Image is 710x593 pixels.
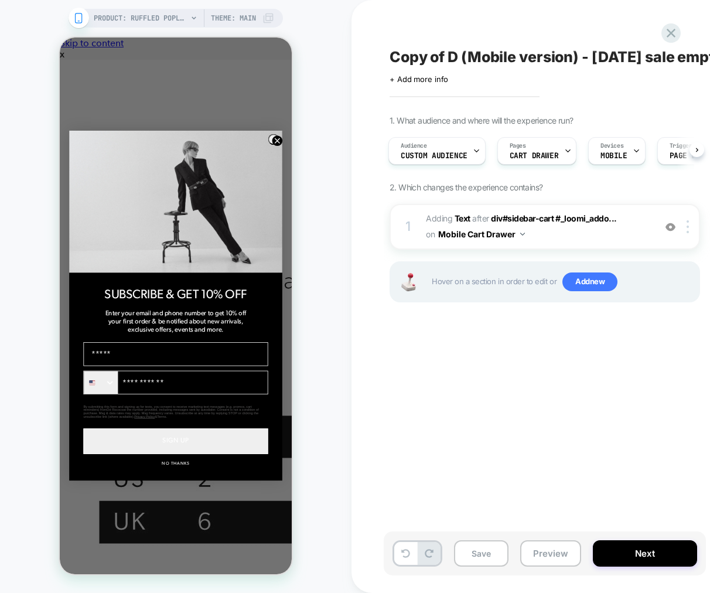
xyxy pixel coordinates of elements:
img: Joystick [397,273,420,291]
span: AFTER [472,213,489,223]
img: down arrow [520,233,525,236]
div: 1 [402,215,414,238]
span: exclusive offers, events and more. [68,289,163,296]
span: your first order & be notified about new arrivals, [49,281,183,288]
span: CART DRAWER [510,152,558,160]
button: Close dialog [209,97,220,108]
img: United States [29,342,36,349]
span: Devices [600,142,623,150]
img: Banner showing arrangement of flowers [9,93,223,236]
a: Privacy Policy [74,377,95,381]
span: on [426,227,435,241]
button: SIGN UP [23,391,208,417]
img: close [687,220,689,233]
b: Text [455,213,470,223]
span: SUBSCRIBE & GET 10% OFF [45,251,187,264]
input: Email [23,305,208,329]
button: Mobile Cart Drawer [438,226,525,243]
input: Phone Number [58,334,207,357]
p: By submitting this form and signing up for texts, you consent to receive marketing text messages ... [23,367,208,381]
span: 1. What audience and where will the experience run? [390,115,573,125]
button: Next [593,540,697,567]
button: Search Countries [24,334,58,357]
span: Enter your email and phone number to get 10% off [46,273,187,280]
span: Audience [401,142,427,150]
img: crossed eye [665,222,675,232]
span: div#sidebar-cart #_loomi_addo... [491,213,617,223]
span: Page Load [670,152,709,160]
span: Adding [426,213,470,223]
button: NO THANKS [23,420,208,434]
span: PRODUCT: Ruffled Poplin Blouse [white] [94,9,187,28]
span: Theme: MAIN [211,9,256,28]
span: Dé Rococo [47,371,63,374]
span: 2. Which changes the experience contains? [390,182,542,192]
span: MOBILE [600,152,627,160]
span: + Add more info [390,74,448,84]
span: Hover on a section in order to edit or [432,272,693,291]
span: Add new [562,272,617,291]
span: Pages [510,142,526,150]
span: Trigger [670,142,692,150]
button: Save [454,540,508,567]
span: Custom Audience [401,152,467,160]
button: Preview [520,540,581,567]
